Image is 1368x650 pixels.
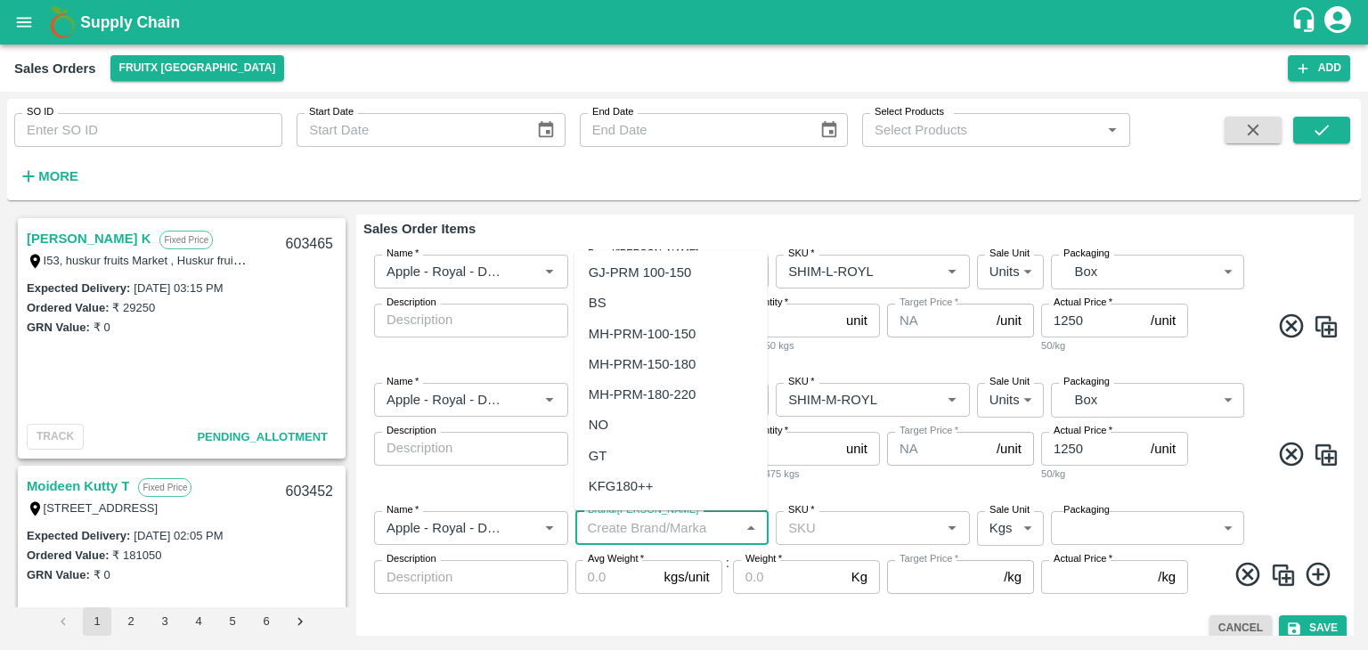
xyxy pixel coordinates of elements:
[27,301,109,314] label: Ordered Value:
[94,321,110,334] label: ₹ 0
[588,552,644,566] label: Avg Weight
[275,471,344,513] div: 603452
[989,375,1030,389] label: Sale Unit
[589,324,696,344] div: MH-PRM-100-150
[363,369,1347,497] div: :
[4,2,45,43] button: open drawer
[1063,375,1110,389] label: Packaging
[134,529,223,542] label: [DATE] 02:05 PM
[363,240,1347,369] div: :
[989,518,1013,538] p: Kgs
[664,567,710,587] p: kgs/unit
[14,161,83,191] button: More
[387,247,419,261] label: Name
[1158,567,1176,587] p: /kg
[940,516,964,540] button: Open
[1041,337,1188,353] div: 50/kg
[812,113,846,147] button: Choose date
[529,113,563,147] button: Choose date
[110,55,285,81] button: Select DC
[387,424,436,438] label: Description
[733,337,880,353] div: Total: 850 kgs
[1291,6,1322,38] div: customer-support
[387,503,419,517] label: Name
[297,113,522,147] input: Start Date
[379,260,510,283] input: Name
[363,497,1347,609] div: :
[997,439,1022,459] p: /unit
[286,607,314,636] button: Go to next page
[27,568,90,581] label: GRN Value:
[363,222,476,236] strong: Sales Order Items
[27,281,130,295] label: Expected Delivery :
[44,501,159,515] label: [STREET_ADDRESS]
[589,507,607,526] div: RF
[846,439,867,459] p: unit
[134,281,223,295] label: [DATE] 03:15 PM
[846,311,867,330] p: unit
[538,516,561,540] button: Open
[989,390,1020,410] p: Units
[1004,567,1022,587] p: /kg
[589,476,654,496] div: KFG180++
[900,552,958,566] label: Target Price
[989,503,1030,517] label: Sale Unit
[745,552,782,566] label: Weight
[112,548,161,562] label: ₹ 181050
[184,607,213,636] button: Go to page 4
[781,388,912,411] input: SKU
[379,388,510,411] input: Name
[867,118,1095,142] input: Select Products
[875,105,944,119] label: Select Products
[1075,390,1217,410] p: Box
[1041,466,1188,482] div: 50/kg
[1151,439,1176,459] p: /unit
[788,503,814,517] label: SKU
[38,169,78,183] strong: More
[27,529,130,542] label: Expected Delivery :
[218,607,247,636] button: Go to page 5
[575,560,657,594] input: 0.0
[781,516,935,540] input: SKU
[733,432,839,466] input: 0.0
[83,607,111,636] button: page 1
[589,293,607,313] div: BS
[1313,442,1339,468] img: CloneIcon
[1063,247,1110,261] label: Packaging
[900,424,958,438] label: Target Price
[900,296,958,310] label: Target Price
[1054,296,1112,310] label: Actual Price
[1151,311,1176,330] p: /unit
[45,4,80,40] img: logo
[117,607,145,636] button: Go to page 2
[1313,313,1339,340] img: CloneIcon
[733,466,880,482] div: Total: 1475 kgs
[581,516,735,540] input: Create Brand/Marka
[151,607,179,636] button: Go to page 3
[387,375,419,389] label: Name
[781,260,912,283] input: SKU
[788,247,814,261] label: SKU
[80,13,180,31] b: Supply Chain
[1270,562,1297,589] img: CloneIcon
[94,568,110,581] label: ₹ 0
[989,247,1030,261] label: Sale Unit
[745,296,788,310] label: Quantity
[14,57,96,80] div: Sales Orders
[387,552,436,566] label: Description
[589,354,696,374] div: MH-PRM-150-180
[387,296,436,310] label: Description
[1322,4,1354,41] div: account of current user
[589,416,608,435] div: NO
[1288,55,1350,81] button: Add
[733,304,839,337] input: 0.0
[1075,262,1217,281] p: Box
[1063,503,1110,517] label: Packaging
[588,503,698,517] label: Brand/[PERSON_NAME]
[788,375,814,389] label: SKU
[1054,424,1112,438] label: Actual Price
[851,567,867,587] p: Kg
[27,227,151,250] a: [PERSON_NAME] K
[940,388,964,411] button: Open
[739,516,762,540] button: Close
